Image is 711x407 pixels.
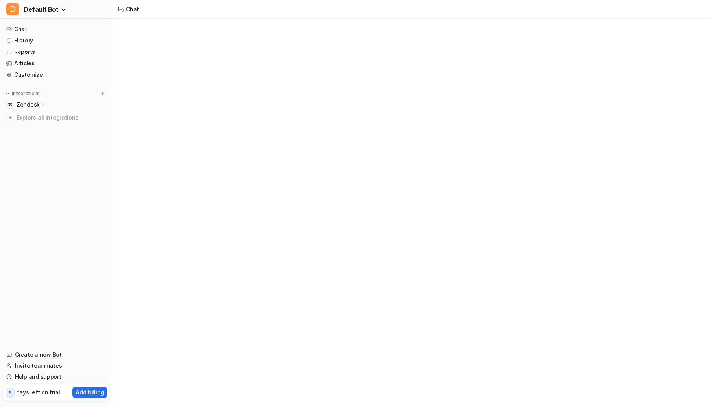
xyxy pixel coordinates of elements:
[3,112,110,123] a: Explore all integrations
[3,349,110,360] a: Create a new Bot
[76,388,104,396] p: Add billing
[3,24,110,35] a: Chat
[6,3,19,15] span: D
[100,91,106,96] img: menu_add.svg
[12,90,40,97] p: Integrations
[3,90,42,98] button: Integrations
[5,91,10,96] img: expand menu
[17,111,107,124] span: Explore all integrations
[24,4,59,15] span: Default Bot
[126,5,139,13] div: Chat
[9,389,12,396] p: 6
[6,114,14,122] img: explore all integrations
[17,101,40,109] p: Zendesk
[3,46,110,57] a: Reports
[16,388,60,396] p: days left on trial
[3,69,110,80] a: Customize
[3,58,110,69] a: Articles
[3,35,110,46] a: History
[3,371,110,382] a: Help and support
[72,387,107,398] button: Add billing
[8,102,13,107] img: Zendesk
[3,360,110,371] a: Invite teammates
